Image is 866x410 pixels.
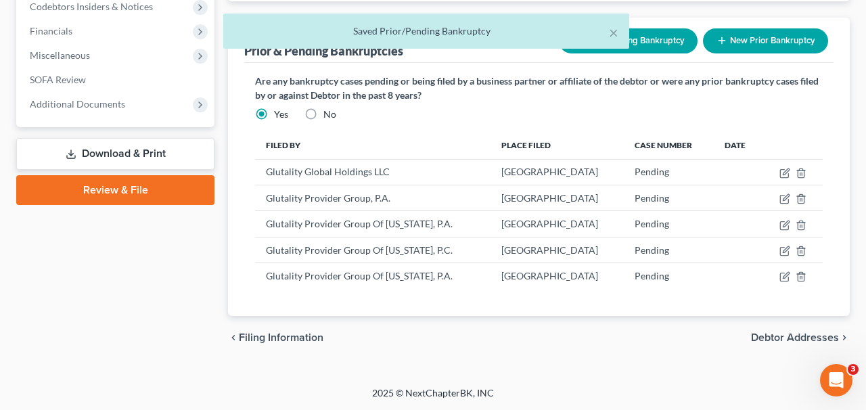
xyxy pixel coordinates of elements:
td: Glutality Provider Group Of [US_STATE], P.A. [255,211,491,237]
span: Filing Information [239,332,323,343]
th: Filed By [255,132,491,159]
div: Saved Prior/Pending Bankruptcy [234,24,618,38]
span: Codebtors Insiders & Notices [30,1,153,12]
label: Yes [274,108,288,121]
span: 3 [848,364,859,375]
iframe: Intercom live chat [820,364,852,396]
td: Pending [624,159,713,185]
span: Additional Documents [30,98,125,110]
td: Pending [624,237,713,263]
th: Case Number [624,132,713,159]
td: Glutality Provider Group, P.A. [255,185,491,211]
td: Pending [624,185,713,211]
a: SOFA Review [19,68,214,92]
td: Pending [624,263,713,289]
td: Glutality Provider Group Of [US_STATE], P.A. [255,263,491,289]
td: [GEOGRAPHIC_DATA] [491,211,624,237]
td: Glutality Provider Group Of [US_STATE], P.C. [255,237,491,263]
td: [GEOGRAPHIC_DATA] [491,237,624,263]
th: Place Filed [491,132,624,159]
a: Review & File [16,175,214,205]
button: chevron_left Filing Information [228,332,323,343]
a: Download & Print [16,138,214,170]
td: [GEOGRAPHIC_DATA] [491,159,624,185]
span: Debtor Addresses [751,332,839,343]
td: Pending [624,211,713,237]
label: No [323,108,336,121]
i: chevron_left [228,332,239,343]
th: Date [714,132,762,159]
i: chevron_right [839,332,850,343]
span: Miscellaneous [30,49,90,61]
span: SOFA Review [30,74,86,85]
label: Are any bankruptcy cases pending or being filed by a business partner or affiliate of the debtor ... [255,74,823,102]
button: × [609,24,618,41]
td: [GEOGRAPHIC_DATA] [491,263,624,289]
td: [GEOGRAPHIC_DATA] [491,185,624,211]
td: Glutality Global Holdings LLC [255,159,491,185]
button: Debtor Addresses chevron_right [751,332,850,343]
